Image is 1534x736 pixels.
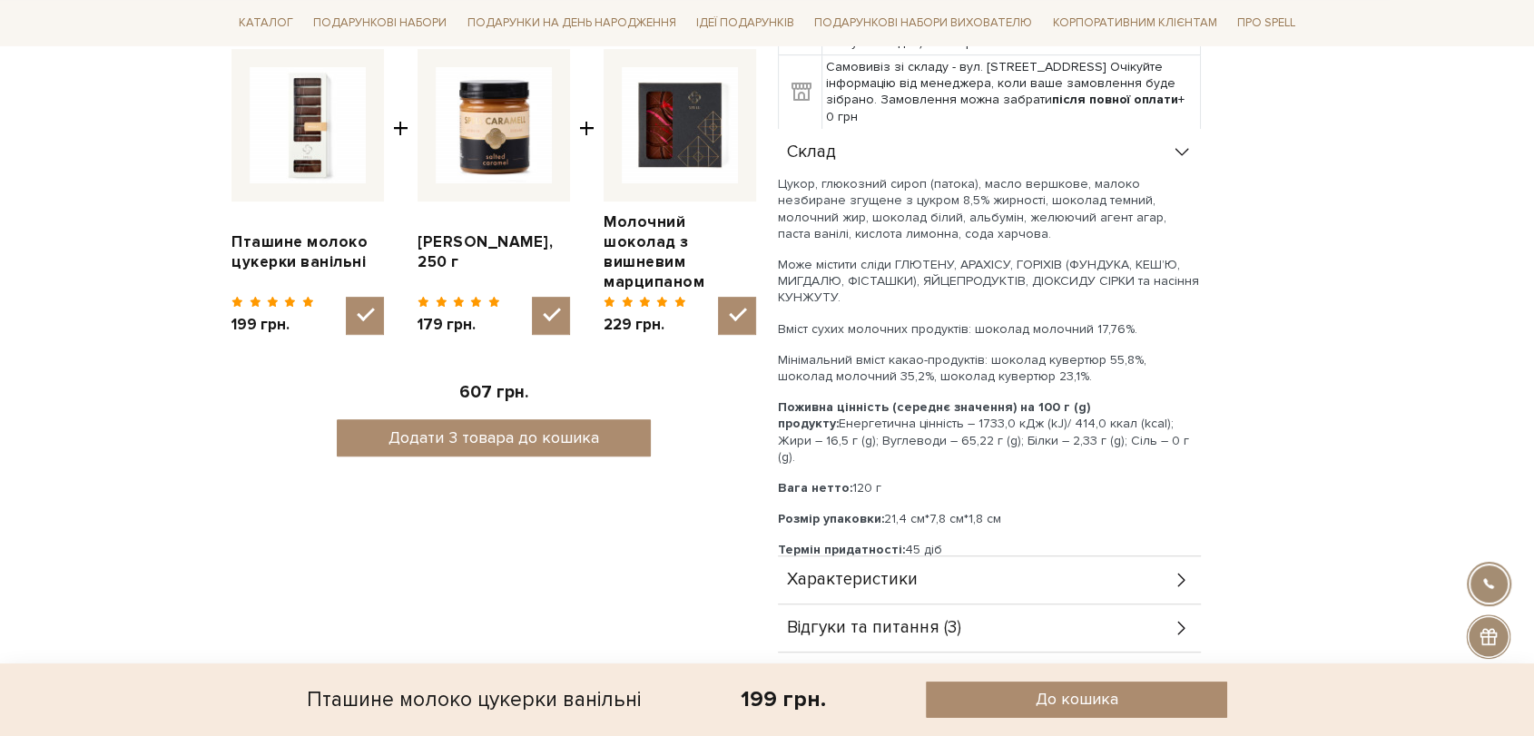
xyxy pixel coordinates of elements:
[579,49,595,335] span: +
[604,212,756,292] a: Молочний шоколад з вишневим марципаном
[778,257,1201,307] p: Може містити сліди ГЛЮТЕНУ, АРАХІСУ, ГОРІХІВ (ФУНДУКА, КЕШ’Ю, МИГДАЛЮ, ФІСТАШКИ), ЯЙЦЕПРОДУКТІВ, ...
[459,382,528,403] span: 607 грн.
[778,352,1201,385] p: Мінімальний вміст какао-продуктів: шоколад кувертюр 55,8%, шоколад молочний 35,2%, шоколад куверт...
[393,49,408,335] span: +
[604,315,686,335] span: 229 грн.
[418,315,500,335] span: 179 грн.
[1052,92,1178,107] b: після повної оплати
[741,685,826,713] div: 199 грн.
[822,55,1201,130] td: Самовивіз зі складу - вул. [STREET_ADDRESS] Очікуйте інформацію від менеджера, коли ваше замовлен...
[306,9,454,37] a: Подарункові набори
[307,682,641,718] div: Пташине молоко цукерки ванільні
[1230,9,1303,37] a: Про Spell
[418,232,570,272] a: [PERSON_NAME], 250 г
[231,9,300,37] a: Каталог
[622,67,738,183] img: Молочний шоколад з вишневим марципаном
[778,321,1201,338] p: Вміст сухих молочних продуктів: шоколад молочний 17,76%.
[778,511,1201,527] p: 21,4 см*7,8 см*1,8 см
[787,620,961,636] span: Відгуки та питання (3)
[436,67,552,183] img: Карамель солона, 250 г
[778,480,852,496] b: Вага нетто:
[250,67,366,183] img: Пташине молоко цукерки ванільні
[778,399,1201,466] p: Енергетична цінність – 1733,0 кДж (kJ)/ 414,0 ккал (kcal); Жири – 16,5 г (g); Вуглеводи – 65,22 г...
[926,682,1227,718] button: До кошика
[1036,689,1118,710] span: До кошика
[778,176,1201,242] p: Цукор, глюкозний сироп (патока), масло вершкове, малоко незбиране згущене з цукром 8,5% жирності,...
[787,144,836,161] span: Склад
[787,572,918,588] span: Характеристики
[778,542,905,557] b: Термін придатності:
[337,419,652,456] button: Додати 3 товара до кошика
[1046,7,1224,38] a: Корпоративним клієнтам
[231,232,384,272] a: Пташине молоко цукерки ванільні
[778,480,1201,496] p: 120 г
[778,542,1201,558] p: 45 діб
[231,315,314,335] span: 199 грн.
[778,399,1090,431] b: Поживна цінність (середнє значення) на 100 г (g) продукту:
[778,511,884,526] b: Розмір упаковки:
[807,7,1039,38] a: Подарункові набори вихователю
[689,9,801,37] a: Ідеї подарунків
[460,9,683,37] a: Подарунки на День народження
